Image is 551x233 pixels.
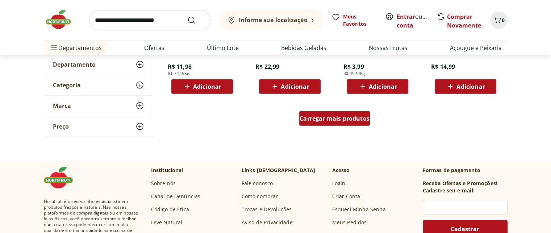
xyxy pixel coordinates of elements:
[332,180,346,187] a: Login
[451,226,479,232] span: Cadastrar
[343,71,365,76] span: R$ 49,9/Kg
[423,180,497,187] h3: Receba Ofertas e Promoções!
[144,43,164,52] a: Ofertas
[369,43,408,52] a: Nossas Frutas
[50,39,58,57] button: Menu
[450,43,502,52] a: Açougue e Peixaria
[53,102,71,109] span: Marca
[242,206,292,213] a: Trocas e Devoluções
[151,180,176,187] a: Sobre nós
[239,16,308,24] b: Informe sua localização
[502,17,505,24] span: 0
[242,180,273,187] a: Fale conosco
[397,13,437,29] a: Criar conta
[44,167,80,188] img: Hortifruti
[168,71,190,76] span: R$ 74,9/Kg
[151,206,189,213] a: Código de Ética
[299,111,370,129] a: Carregar mais produtos
[281,84,309,90] span: Adicionar
[259,79,321,94] button: Adicionar
[423,187,475,194] h3: Cadastre seu e-mail:
[347,79,408,94] button: Adicionar
[332,193,360,200] a: Criar Conta
[242,219,293,226] a: Aviso de Privacidade
[343,63,364,71] span: R$ 3,99
[255,63,279,71] span: R$ 22,99
[435,79,496,94] button: Adicionar
[423,167,508,174] p: Formas de pagamento
[447,13,481,29] a: Comprar Novamente
[53,82,81,89] span: Categoria
[151,193,201,200] a: Canal de Denúncias
[53,123,69,130] span: Preço
[168,63,192,71] span: R$ 11,98
[44,75,153,95] button: Categoria
[44,116,153,137] button: Preço
[397,13,415,21] a: Entrar
[44,54,153,75] button: Departamento
[281,43,326,52] a: Bebidas Geladas
[187,16,205,25] button: Submit Search
[242,167,316,174] p: Links [DEMOGRAPHIC_DATA]
[151,167,183,174] p: Institucional
[456,84,485,90] span: Adicionar
[151,219,183,226] a: Leve Natural
[369,84,397,90] span: Adicionar
[397,12,429,30] span: ou
[193,84,221,90] span: Adicionar
[343,13,376,28] span: Meus Favoritos
[490,12,508,29] button: Carrinho
[44,9,80,30] img: Hortifruti
[431,63,455,71] span: R$ 14,99
[53,61,96,68] span: Departamento
[332,206,386,213] a: Esqueci Minha Senha
[171,79,233,94] button: Adicionar
[331,13,376,28] a: Meus Favoritos
[242,193,278,200] a: Como comprar
[207,43,239,52] a: Último Lote
[50,39,102,57] span: Departamentos
[332,167,350,174] p: Acesso
[332,219,367,226] a: Meus Pedidos
[44,96,153,116] button: Marca
[219,10,323,30] button: Informe sua localização
[89,10,210,30] input: search
[300,116,370,121] span: Carregar mais produtos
